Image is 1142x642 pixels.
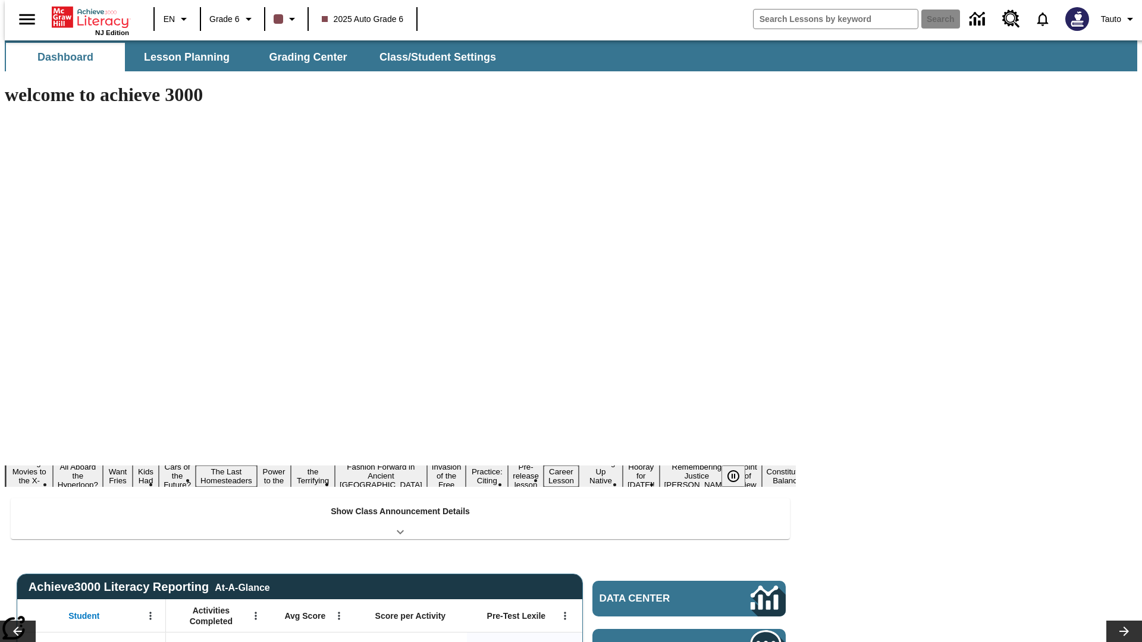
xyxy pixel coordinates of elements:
button: Class/Student Settings [370,43,506,71]
span: Activities Completed [172,605,250,627]
span: EN [164,13,175,26]
button: Grading Center [249,43,368,71]
span: Grade 6 [209,13,240,26]
button: Grade: Grade 6, Select a grade [205,8,261,30]
button: Slide 18 The Constitution's Balancing Act [762,457,819,496]
button: Open Menu [247,607,265,625]
button: Slide 8 Attack of the Terrifying Tomatoes [291,457,335,496]
span: Tauto [1101,13,1121,26]
div: SubNavbar [5,43,507,71]
button: Class color is dark brown. Change class color [269,8,304,30]
button: Dashboard [6,43,125,71]
button: Slide 4 Dirty Jobs Kids Had To Do [133,448,159,505]
a: Resource Center, Will open in new tab [995,3,1027,35]
button: Slide 9 Fashion Forward in Ancient Rome [335,461,427,491]
h1: welcome to achieve 3000 [5,84,796,106]
a: Data Center [592,581,786,616]
button: Slide 2 All Aboard the Hyperloop? [53,461,103,491]
span: NJ Edition [95,29,129,36]
span: Score per Activity [375,610,446,621]
span: 2025 Auto Grade 6 [322,13,404,26]
img: Avatar [1065,7,1089,31]
span: Pre-Test Lexile [487,610,546,621]
button: Slide 6 The Last Homesteaders [196,465,257,487]
a: Home [52,5,129,29]
div: Pause [721,465,757,487]
button: Pause [721,465,745,487]
button: Language: EN, Select a language [158,8,196,30]
div: At-A-Glance [215,580,269,593]
div: Show Class Announcement Details [11,498,790,539]
button: Slide 7 Solar Power to the People [257,457,291,496]
div: Home [52,4,129,36]
button: Slide 10 The Invasion of the Free CD [427,452,466,500]
p: Show Class Announcement Details [331,505,470,518]
button: Open Menu [142,607,159,625]
button: Slide 5 Cars of the Future? [159,461,196,491]
div: SubNavbar [5,40,1137,71]
input: search field [754,10,918,29]
button: Lesson Planning [127,43,246,71]
button: Open side menu [10,2,45,37]
button: Select a new avatar [1058,4,1096,34]
span: Avg Score [284,610,325,621]
button: Slide 14 Cooking Up Native Traditions [579,457,623,496]
span: Achieve3000 Literacy Reporting [29,580,270,594]
a: Notifications [1027,4,1058,34]
a: Data Center [962,3,995,36]
button: Slide 1 Taking Movies to the X-Dimension [6,457,53,496]
button: Open Menu [330,607,348,625]
button: Slide 15 Hooray for Constitution Day! [623,461,660,491]
button: Open Menu [556,607,574,625]
button: Slide 11 Mixed Practice: Citing Evidence [466,457,508,496]
button: Slide 13 Career Lesson [544,465,579,487]
button: Slide 3 Do You Want Fries With That? [103,448,133,505]
button: Lesson carousel, Next [1106,621,1142,642]
span: Student [68,610,99,621]
button: Slide 16 Remembering Justice O'Connor [660,461,735,491]
button: Profile/Settings [1096,8,1142,30]
span: Data Center [600,593,711,605]
button: Slide 12 Pre-release lesson [508,461,544,491]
